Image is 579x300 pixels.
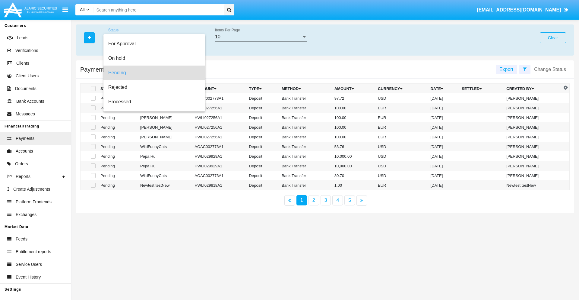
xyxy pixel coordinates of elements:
span: On hold [108,51,200,66]
span: Cancelled by User [108,109,200,124]
span: Processed [108,95,200,109]
span: Rejected [108,80,200,95]
span: For Approval [108,37,200,51]
span: Pending [108,66,200,80]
